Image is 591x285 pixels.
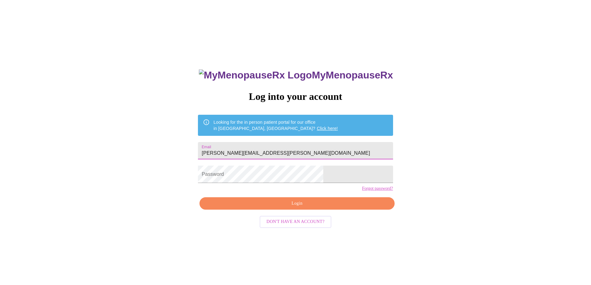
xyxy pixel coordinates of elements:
[198,91,393,102] h3: Log into your account
[213,117,338,134] div: Looking for the in person patient portal for our office in [GEOGRAPHIC_DATA], [GEOGRAPHIC_DATA]?
[207,200,387,207] span: Login
[199,69,312,81] img: MyMenopauseRx Logo
[362,186,393,191] a: Forgot password?
[266,218,325,226] span: Don't have an account?
[258,219,333,224] a: Don't have an account?
[199,69,393,81] h3: MyMenopauseRx
[199,197,394,210] button: Login
[260,216,331,228] button: Don't have an account?
[317,126,338,131] a: Click here!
